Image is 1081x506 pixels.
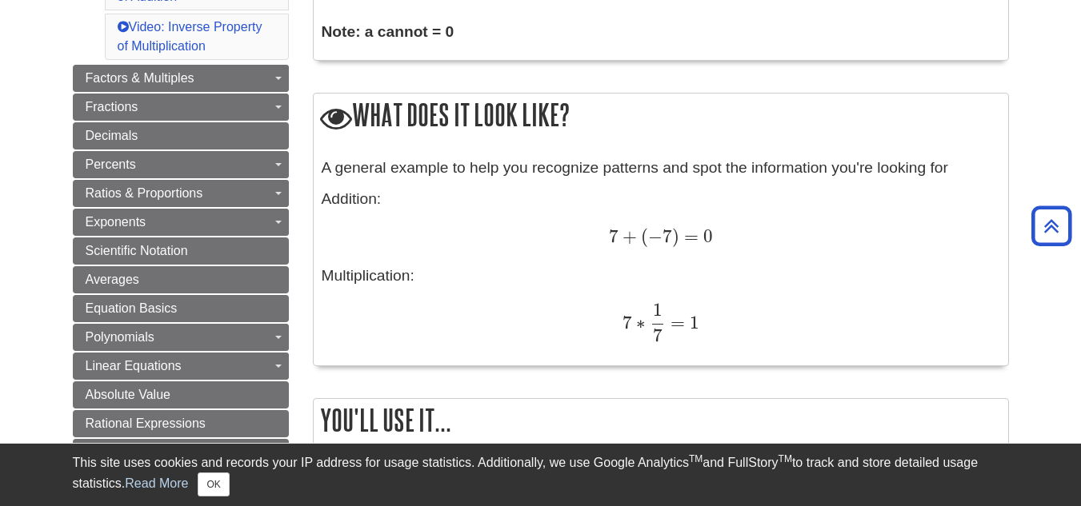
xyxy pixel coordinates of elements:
[663,225,672,247] span: 7
[86,388,170,401] span: Absolute Value
[632,312,646,333] span: ∗
[314,94,1008,139] h2: What does it look like?
[86,330,154,344] span: Polynomials
[73,94,289,121] a: Fractions
[73,151,289,178] a: Percents
[86,301,178,315] span: Equation Basics
[73,65,289,92] a: Factors & Multiples
[73,180,289,207] a: Ratios & Proportions
[73,410,289,437] a: Rational Expressions
[86,100,138,114] span: Fractions
[73,453,1009,496] div: This site uses cookies and records your IP address for usage statistics. Additionally, we use Goo...
[623,312,632,333] span: 7
[73,122,289,149] a: Decimals
[86,157,136,171] span: Percents
[666,312,685,333] span: =
[672,225,679,247] span: )
[73,439,289,466] a: Roots & Radicals
[73,324,289,351] a: Polynomials
[699,225,713,247] span: 0
[73,237,289,265] a: Scientific Notation
[679,225,699,247] span: =
[86,186,203,200] span: Ratios & Proportions
[322,157,1000,357] div: Addition: Multiplication:
[689,453,703,464] sup: TM
[86,71,194,85] span: Factors & Multiples
[322,157,1000,180] p: A general example to help you recognize patterns and spot the information you're looking for
[73,353,289,380] a: Linear Equations
[637,225,648,247] span: (
[73,295,289,322] a: Equation Basics
[619,225,637,247] span: +
[86,416,206,430] span: Rational Expressions
[685,312,699,333] span: 1
[314,399,1008,441] h2: You'll use it...
[1026,215,1077,237] a: Back to Top
[198,472,229,496] button: Close
[73,381,289,408] a: Absolute Value
[86,244,188,257] span: Scientific Notation
[648,225,663,247] span: −
[653,299,663,321] span: 1
[779,453,792,464] sup: TM
[86,215,146,229] span: Exponents
[86,359,182,373] span: Linear Equations
[86,129,138,142] span: Decimals
[125,476,188,490] a: Read More
[118,20,262,53] a: Video: Inverse Property of Multiplication
[73,209,289,236] a: Exponents
[322,23,454,40] strong: Note: a cannot = 0
[653,325,663,346] span: 7
[73,266,289,293] a: Averages
[86,273,139,286] span: Averages
[609,225,619,247] span: 7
